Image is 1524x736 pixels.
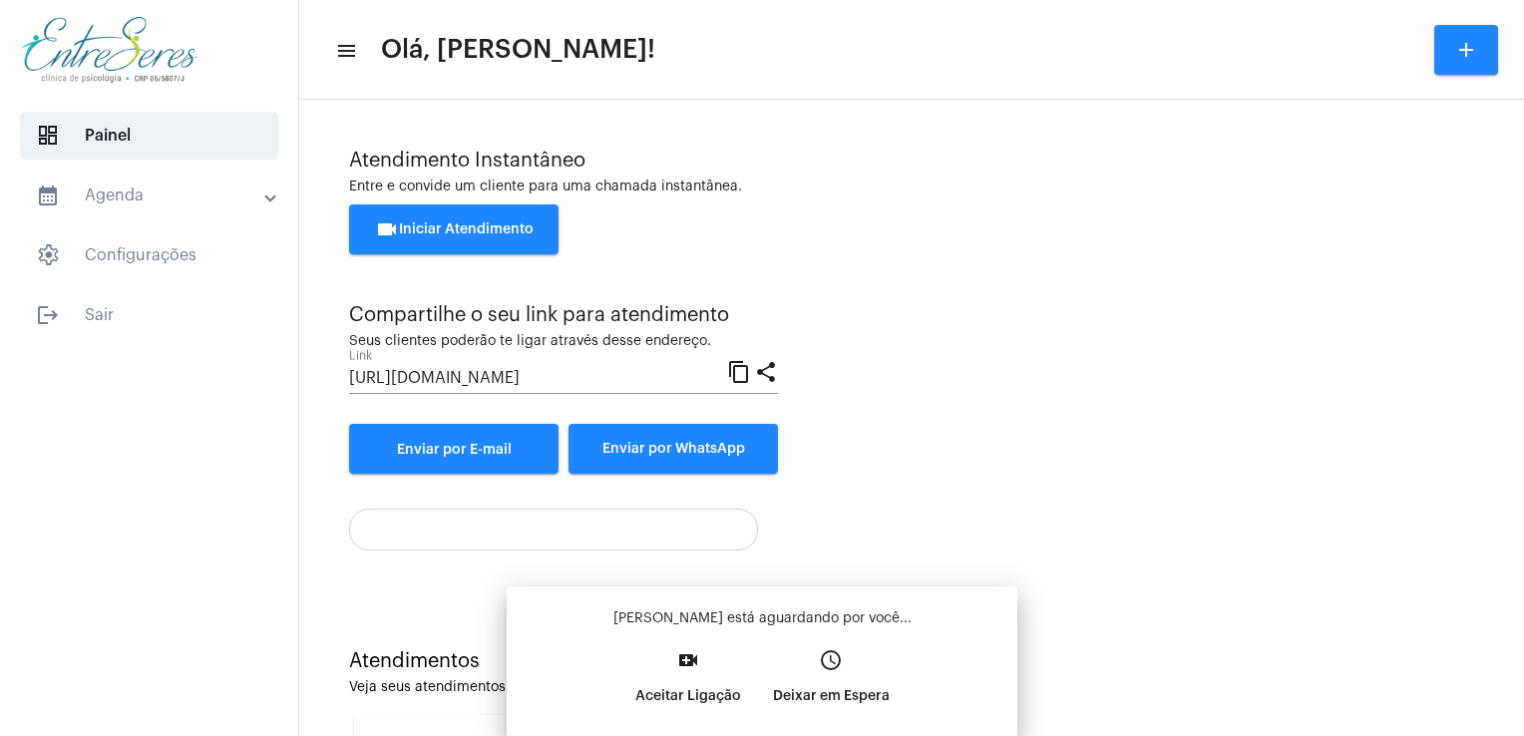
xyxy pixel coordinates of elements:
[349,334,778,349] div: Seus clientes poderão te ligar através desse endereço.
[381,34,655,66] span: Olá, [PERSON_NAME]!
[523,608,1001,628] p: [PERSON_NAME] está aguardando por você...
[349,180,1474,194] div: Entre e convide um cliente para uma chamada instantânea.
[20,291,278,339] span: Sair
[349,304,778,326] div: Compartilhe o seu link para atendimento
[349,650,1474,672] div: Atendimentos
[635,678,741,714] p: Aceitar Ligação
[375,222,534,236] span: Iniciar Atendimento
[36,124,60,148] span: sidenav icon
[20,112,278,160] span: Painel
[375,217,399,241] mat-icon: videocam
[349,680,1474,695] div: Veja seus atendimentos em aberto.
[619,642,757,728] button: Aceitar Ligação
[397,443,512,457] span: Enviar por E-mail
[757,642,906,728] button: Deixar em Espera
[335,39,355,63] mat-icon: sidenav icon
[676,648,700,672] mat-icon: video_call
[16,10,202,90] img: aa27006a-a7e4-c883-abf8-315c10fe6841.png
[36,303,60,327] mat-icon: sidenav icon
[36,243,60,267] span: sidenav icon
[819,648,843,672] mat-icon: access_time
[1454,38,1478,62] mat-icon: add
[773,678,890,714] p: Deixar em Espera
[36,184,266,207] mat-panel-title: Agenda
[754,359,778,383] mat-icon: share
[602,442,745,456] span: Enviar por WhatsApp
[20,231,278,279] span: Configurações
[727,359,751,383] mat-icon: content_copy
[36,184,60,207] mat-icon: sidenav icon
[349,150,1474,172] div: Atendimento Instantâneo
